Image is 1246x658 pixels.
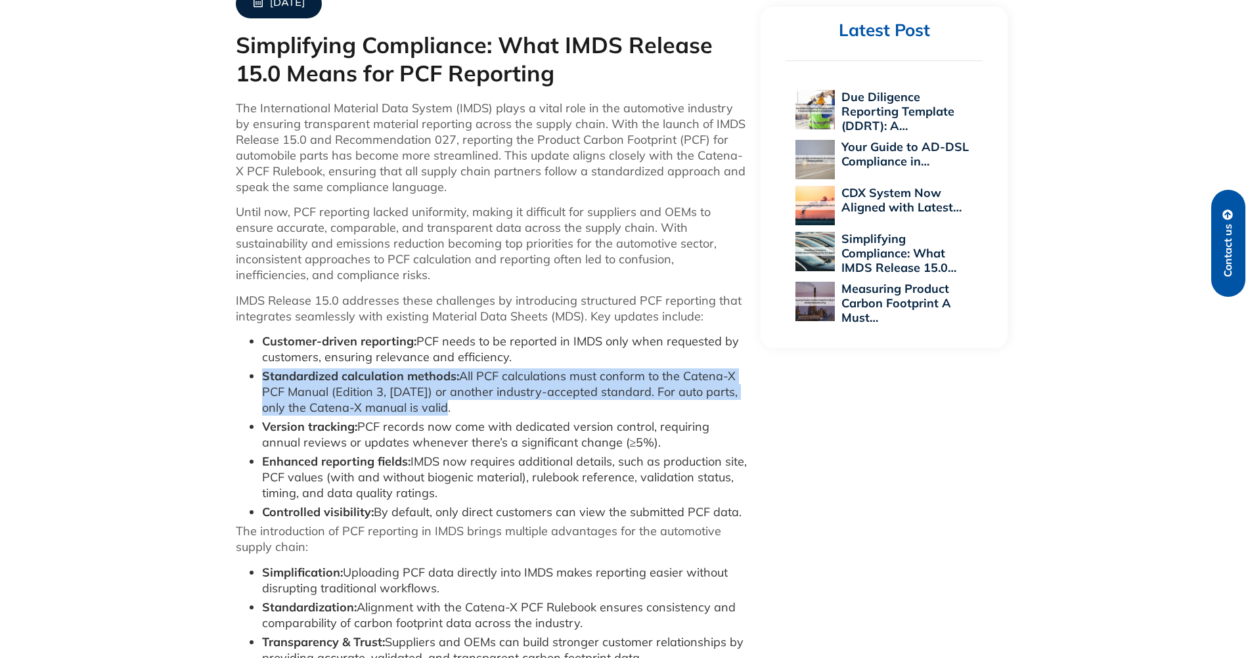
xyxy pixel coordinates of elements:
strong: Simplification: [262,565,343,580]
a: Your Guide to AD-DSL Compliance in… [841,139,969,169]
h2: Latest Post [786,20,983,41]
li: PCF records now come with dedicated version control, requiring annual reviews or updates whenever... [262,419,748,450]
h1: Simplifying Compliance: What IMDS Release 15.0 Means for PCF Reporting [236,32,748,87]
p: The introduction of PCF reporting in IMDS brings multiple advantages for the automotive supply ch... [236,523,748,555]
span: Contact us [1222,224,1234,277]
li: Alignment with the Catena-X PCF Rulebook ensures consistency and comparability of carbon footprin... [262,600,748,631]
img: Your Guide to AD-DSL Compliance in the Aerospace and Defense Industry [795,140,835,179]
p: The International Material Data System (IMDS) plays a vital role in the automotive industry by en... [236,100,748,195]
a: Measuring Product Carbon Footprint A Must… [841,281,951,325]
strong: Enhanced reporting fields: [262,454,411,469]
p: Until now, PCF reporting lacked uniformity, making it difficult for suppliers and OEMs to ensure ... [236,204,748,283]
img: CDX System Now Aligned with Latest EU POPs Rules [795,186,835,225]
img: Due Diligence Reporting Template (DDRT): A Supplier’s Roadmap to Compliance [795,90,835,129]
strong: Transparency & Trust: [262,634,385,649]
li: Uploading PCF data directly into IMDS makes reporting easier without disrupting traditional workf... [262,565,748,596]
strong: Standardized calculation methods: [262,368,459,384]
img: Measuring Product Carbon Footprint A Must for Modern Manufacturing [795,282,835,321]
li: By default, only direct customers can view the submitted PCF data. [262,504,748,520]
strong: Version tracking: [262,419,357,434]
img: Simplifying Compliance: What IMDS Release 15.0 Means for PCF Reporting [795,232,835,271]
li: PCF needs to be reported in IMDS only when requested by customers, ensuring relevance and efficie... [262,334,748,365]
a: Contact us [1211,190,1245,297]
p: IMDS Release 15.0 addresses these challenges by introducing structured PCF reporting that integra... [236,293,748,324]
strong: Standardization: [262,600,357,615]
li: IMDS now requires additional details, such as production site, PCF values (with and without bioge... [262,454,748,501]
a: CDX System Now Aligned with Latest… [841,185,962,215]
strong: Customer-driven reporting: [262,334,416,349]
a: Simplifying Compliance: What IMDS Release 15.0… [841,231,956,275]
li: All PCF calculations must conform to the Catena-X PCF Manual (Edition 3, [DATE]) or another indus... [262,368,748,416]
strong: Controlled visibility: [262,504,374,519]
a: Due Diligence Reporting Template (DDRT): A… [841,89,954,133]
